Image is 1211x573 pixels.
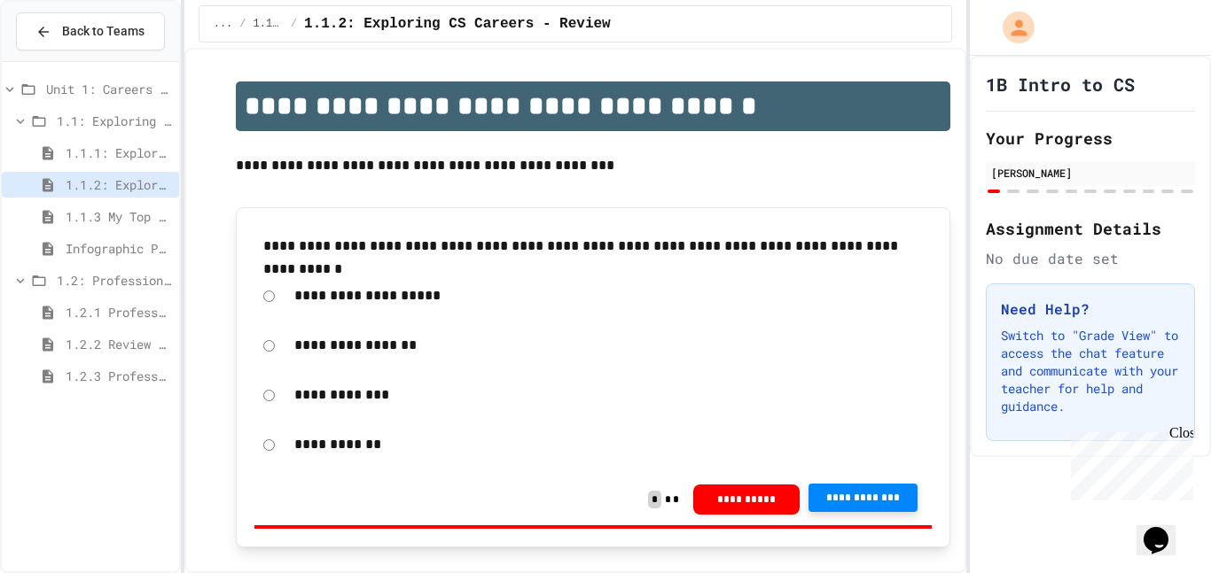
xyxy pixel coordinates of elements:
[984,7,1039,48] div: My Account
[991,165,1190,181] div: [PERSON_NAME]
[66,207,172,226] span: 1.1.3 My Top 3 CS Careers!
[66,143,172,162] span: 1.1.1: Exploring CS Careers
[304,13,611,35] span: 1.1.2: Exploring CS Careers - Review
[239,17,246,31] span: /
[57,112,172,130] span: 1.1: Exploring CS Careers
[291,17,297,31] span: /
[57,271,172,290] span: 1.2: Professional Communication
[986,126,1195,151] h2: Your Progress
[986,248,1195,269] div: No due date set
[1001,327,1180,415] p: Switch to "Grade View" to access the chat feature and communicate with your teacher for help and ...
[66,335,172,353] span: 1.2.2 Review - Professional Communication
[1001,298,1180,320] h3: Need Help?
[66,239,172,258] span: Infographic Project: Your favorite CS
[62,22,145,41] span: Back to Teams
[7,7,122,112] div: Chat with us now!Close
[66,303,172,321] span: 1.2.1 Professional Communication
[986,72,1135,97] h1: 1B Intro to CS
[986,216,1195,241] h2: Assignment Details
[46,80,172,98] span: Unit 1: Careers & Professionalism
[66,367,172,385] span: 1.2.3 Professional Communication Challenge
[1064,425,1193,500] iframe: chat widget
[214,17,233,31] span: ...
[254,17,284,31] span: 1.1: Exploring CS Careers
[1137,502,1193,555] iframe: chat widget
[66,175,172,194] span: 1.1.2: Exploring CS Careers - Review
